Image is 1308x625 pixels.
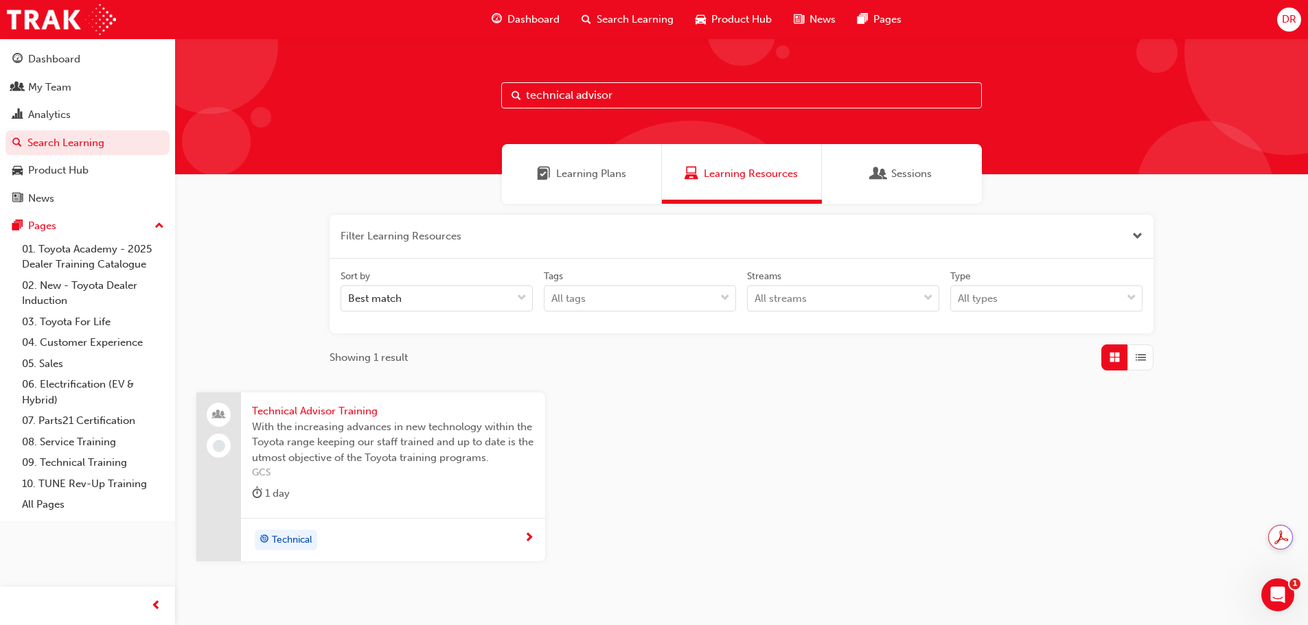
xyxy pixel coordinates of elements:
[783,5,847,34] a: news-iconNews
[1127,290,1136,307] span: down-icon
[1132,228,1143,244] button: Close the filter
[711,12,772,27] span: Product Hub
[582,11,591,28] span: search-icon
[252,485,262,502] span: duration-icon
[571,5,685,34] a: search-iconSearch Learning
[28,51,80,67] div: Dashboard
[5,47,170,72] a: Dashboard
[794,11,804,28] span: news-icon
[12,165,23,177] span: car-icon
[662,144,822,204] a: Learning ResourcesLearning Resources
[5,130,170,156] a: Search Learning
[16,494,170,515] a: All Pages
[252,403,534,419] span: Technical Advisor Training
[544,270,736,312] label: tagOptions
[747,270,781,283] div: Streams
[154,217,164,235] span: up-icon
[481,5,571,34] a: guage-iconDashboard
[5,44,170,213] button: DashboardMy TeamAnalyticsSearch LearningProduct HubNews
[524,532,534,545] span: next-icon
[501,82,982,108] input: Search...
[512,88,521,104] span: Search
[16,275,170,311] a: 02. New - Toyota Dealer Induction
[755,291,807,307] div: All streams
[810,12,836,27] span: News
[348,291,402,307] div: Best match
[950,270,971,283] div: Type
[537,166,551,182] span: Learning Plans
[151,598,161,615] span: prev-icon
[5,102,170,128] a: Analytics
[16,410,170,432] a: 07. Parts21 Certification
[213,440,225,452] span: learningRecordVerb_NONE-icon
[16,374,170,410] a: 06. Electrification (EV & Hybrid)
[1261,578,1294,611] iframe: Intercom live chat
[28,80,71,95] div: My Team
[923,290,933,307] span: down-icon
[1136,350,1146,366] span: List
[696,11,706,28] span: car-icon
[502,144,662,204] a: Learning PlansLearning Plans
[492,11,502,28] span: guage-icon
[872,166,886,182] span: Sessions
[252,465,534,481] span: GCS
[12,82,23,94] span: people-icon
[5,213,170,239] button: Pages
[1110,350,1120,366] span: Grid
[12,54,23,66] span: guage-icon
[873,12,902,27] span: Pages
[196,392,545,561] a: Technical Advisor TrainingWith the increasing advances in new technology within the Toyota range ...
[16,432,170,453] a: 08. Service Training
[1282,12,1296,27] span: DR
[28,218,56,234] div: Pages
[5,75,170,100] a: My Team
[891,166,932,182] span: Sessions
[28,107,71,123] div: Analytics
[847,5,913,34] a: pages-iconPages
[341,270,370,283] div: Sort by
[822,144,982,204] a: SessionsSessions
[517,290,527,307] span: down-icon
[16,311,170,333] a: 03. Toyota For Life
[597,12,674,27] span: Search Learning
[556,166,626,182] span: Learning Plans
[12,137,22,150] span: search-icon
[685,166,698,182] span: Learning Resources
[685,5,783,34] a: car-iconProduct Hub
[7,4,116,35] img: Trak
[16,353,170,375] a: 05. Sales
[12,193,23,205] span: news-icon
[252,485,290,502] div: 1 day
[858,11,868,28] span: pages-icon
[551,291,586,307] div: All tags
[12,220,23,233] span: pages-icon
[1277,8,1301,32] button: DR
[214,406,224,424] span: people-icon
[252,419,534,466] span: With the increasing advances in new technology within the Toyota range keeping our staff trained ...
[720,290,730,307] span: down-icon
[28,191,54,207] div: News
[330,350,408,366] span: Showing 1 result
[544,270,563,283] div: Tags
[272,532,312,548] span: Technical
[507,12,560,27] span: Dashboard
[16,332,170,353] a: 04. Customer Experience
[16,239,170,275] a: 01. Toyota Academy - 2025 Dealer Training Catalogue
[28,163,89,178] div: Product Hub
[5,186,170,211] a: News
[12,109,23,121] span: chart-icon
[16,473,170,495] a: 10. TUNE Rev-Up Training
[16,452,170,473] a: 09. Technical Training
[704,166,798,182] span: Learning Resources
[5,158,170,183] a: Product Hub
[1289,578,1300,589] span: 1
[260,531,269,549] span: target-icon
[958,291,998,307] div: All types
